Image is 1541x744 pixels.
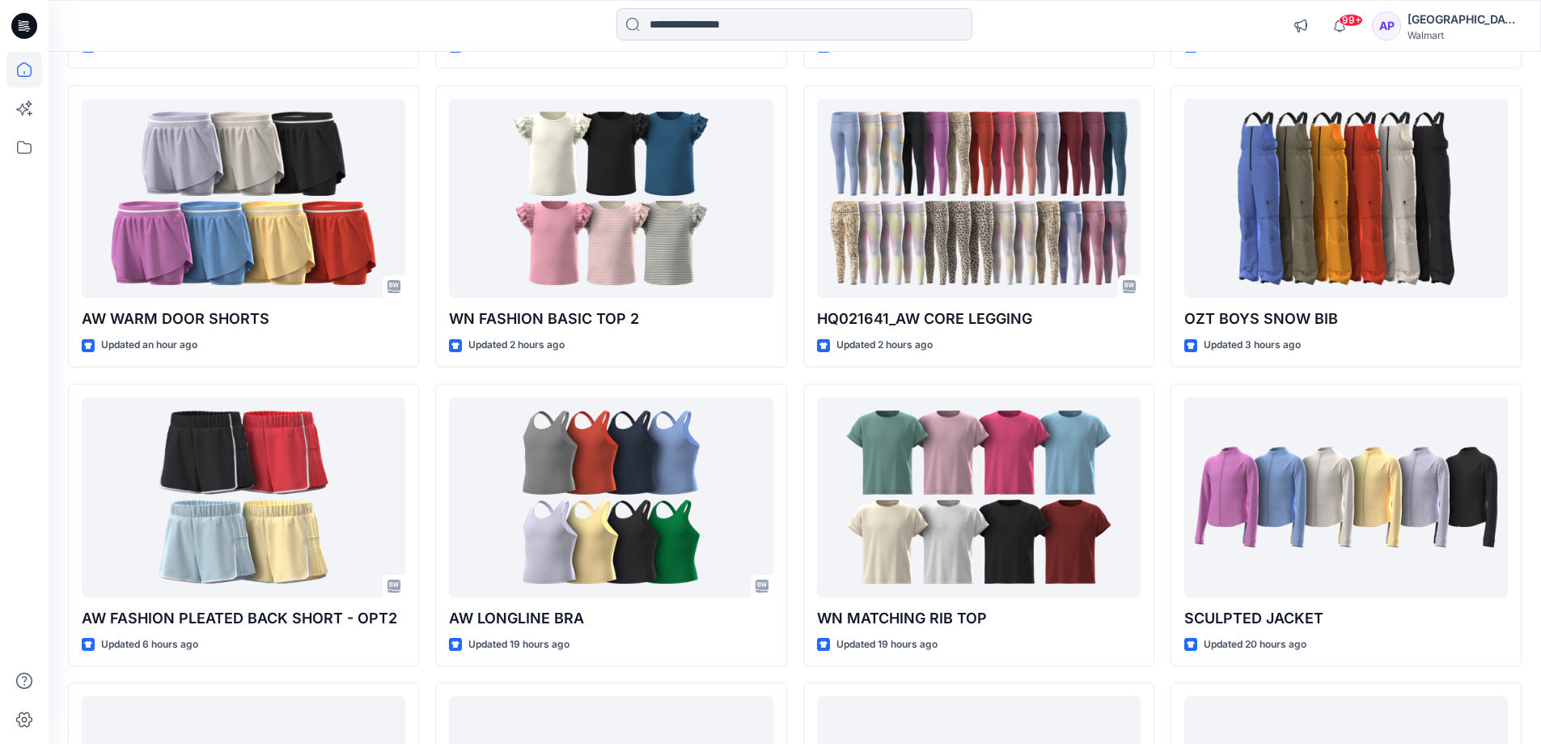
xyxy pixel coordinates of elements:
[449,308,773,330] p: WN FASHION BASIC TOP 2
[101,337,197,354] p: Updated an hour ago
[1184,398,1508,597] a: SCULPTED JACKET
[836,636,938,653] p: Updated 19 hours ago
[836,337,933,354] p: Updated 2 hours ago
[1408,10,1521,29] div: [GEOGRAPHIC_DATA]
[817,308,1141,330] p: HQ021641_AW CORE LEGGING
[817,398,1141,597] a: WN MATCHING RIB TOP
[1204,337,1301,354] p: Updated 3 hours ago
[817,99,1141,299] a: HQ021641_AW CORE LEGGING
[1184,607,1508,630] p: SCULPTED JACKET
[449,398,773,597] a: AW LONGLINE BRA
[1408,29,1521,41] div: Walmart
[1184,308,1508,330] p: OZT BOYS SNOW BIB
[468,636,569,653] p: Updated 19 hours ago
[468,337,565,354] p: Updated 2 hours ago
[449,99,773,299] a: WN FASHION BASIC TOP 2
[1184,99,1508,299] a: OZT BOYS SNOW BIB
[817,607,1141,630] p: WN MATCHING RIB TOP
[449,607,773,630] p: AW LONGLINE BRA
[82,308,405,330] p: AW WARM DOOR SHORTS
[82,398,405,597] a: AW FASHION PLEATED BACK SHORT - OPT2
[101,636,198,653] p: Updated 6 hours ago
[1372,11,1401,40] div: AP
[82,607,405,630] p: AW FASHION PLEATED BACK SHORT - OPT2
[1339,14,1363,27] span: 99+
[82,99,405,299] a: AW WARM DOOR SHORTS
[1204,636,1306,653] p: Updated 20 hours ago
